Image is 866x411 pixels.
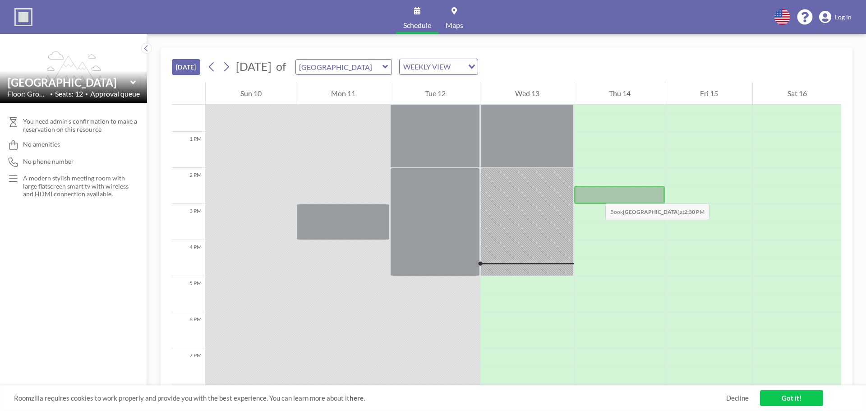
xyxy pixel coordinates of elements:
span: [DATE] [236,60,272,73]
b: [GEOGRAPHIC_DATA] [623,208,680,215]
div: 7 PM [172,348,205,384]
div: 3 PM [172,204,205,240]
img: organization-logo [14,8,32,26]
input: Vista Meeting Room [296,60,382,74]
a: Log in [819,11,852,23]
span: Book at [605,203,709,220]
span: Roomzilla requires cookies to work properly and provide you with the best experience. You can lea... [14,394,726,402]
div: Thu 14 [574,82,665,105]
div: Search for option [400,59,478,74]
div: 1 PM [172,132,205,168]
input: Vista Meeting Room [8,76,130,89]
span: • [50,91,53,97]
span: No phone number [23,157,74,166]
input: Search for option [453,61,463,73]
span: No amenities [23,140,60,148]
p: A modern stylish meeting room with large flatscreen smart tv with wireless and HDMI connection av... [23,174,129,198]
span: Log in [835,13,852,21]
b: 2:30 PM [684,208,705,215]
span: Approval queue [90,89,140,98]
span: Schedule [403,22,431,29]
span: of [276,60,286,74]
span: Floor: Ground Fl... [7,89,48,98]
div: Tue 12 [390,82,480,105]
div: Mon 11 [296,82,390,105]
div: 6 PM [172,312,205,348]
div: 5 PM [172,276,205,312]
div: 2 PM [172,168,205,204]
div: Sun 10 [206,82,296,105]
span: You need admin's confirmation to make a reservation on this resource [23,117,140,133]
a: here. [350,394,365,402]
span: Seats: 12 [55,89,83,98]
span: • [85,91,88,97]
span: Maps [446,22,463,29]
a: Got it! [760,390,823,406]
div: Sat 16 [753,82,841,105]
span: WEEKLY VIEW [401,61,452,73]
div: 4 PM [172,240,205,276]
button: [DATE] [172,59,200,75]
div: Fri 15 [665,82,752,105]
a: Decline [726,394,749,402]
div: 12 PM [172,96,205,132]
div: Wed 13 [480,82,574,105]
